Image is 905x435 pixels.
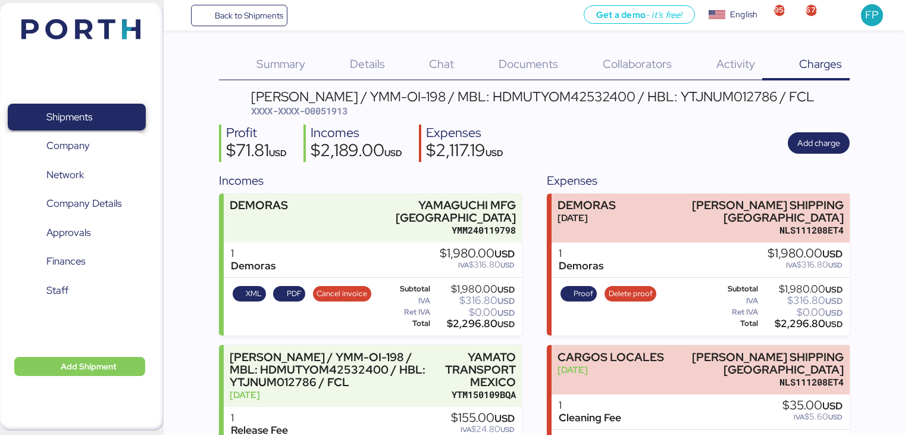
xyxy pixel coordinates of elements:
[230,351,440,389] div: [PERSON_NAME] / YMM-OI-198 / MBL: HDMUTYOM42532400 / HBL: YTJNUM012786 / FCL
[191,5,288,26] a: Back to Shipments
[558,199,616,212] div: DEMORAS
[825,296,843,306] span: USD
[828,412,843,422] span: USD
[714,285,759,293] div: Subtotal
[799,56,842,72] span: Charges
[797,136,840,150] span: Add charge
[317,287,367,300] span: Cancel invoice
[788,132,850,154] button: Add charge
[822,247,843,260] span: USD
[865,7,878,23] span: FP
[558,212,616,224] div: [DATE]
[433,296,515,305] div: $316.80
[760,285,843,294] div: $1,980.00
[497,296,515,306] span: USD
[287,287,302,300] span: PDF
[451,425,515,434] div: $24.80
[231,412,288,424] div: 1
[46,137,90,154] span: Company
[219,172,521,189] div: Incomes
[226,125,287,142] div: Profit
[760,319,843,328] div: $2,296.80
[433,285,515,294] div: $1,980.00
[440,247,515,260] div: $1,980.00
[558,351,664,363] div: CARGOS LOCALES
[714,308,759,316] div: Ret IVA
[672,351,844,376] div: [PERSON_NAME] SHIPPING [GEOGRAPHIC_DATA]
[8,190,146,218] a: Company Details
[46,108,92,126] span: Shipments
[433,319,515,328] div: $2,296.80
[603,56,672,72] span: Collaborators
[171,5,191,26] button: Menu
[14,357,145,376] button: Add Shipment
[672,199,844,224] div: [PERSON_NAME] SHIPPING [GEOGRAPHIC_DATA]
[8,161,146,189] a: Network
[609,287,653,300] span: Delete proof
[445,351,516,389] div: YAMATO TRANSPORT MEXICO
[451,412,515,425] div: $155.00
[497,319,515,330] span: USD
[386,297,431,305] div: IVA
[386,308,431,316] div: Ret IVA
[231,260,275,272] div: Demoras
[768,247,843,260] div: $1,980.00
[559,260,603,272] div: Demoras
[458,260,469,270] span: IVA
[426,142,503,162] div: $2,117.19
[251,90,815,103] div: [PERSON_NAME] / YMM-OI-198 / MBL: HDMUTYOM42532400 / HBL: YTJNUM012786 / FCL
[494,247,515,260] span: USD
[233,286,266,302] button: XML
[226,142,287,162] div: $71.81
[46,253,85,270] span: Finances
[273,286,305,302] button: PDF
[46,195,121,212] span: Company Details
[445,389,516,401] div: YTM150109BQA
[786,260,797,270] span: IVA
[782,412,843,421] div: $5.60
[350,56,385,72] span: Details
[500,260,515,270] span: USD
[231,247,275,260] div: 1
[46,224,90,241] span: Approvals
[730,8,757,21] div: English
[8,277,146,304] a: Staff
[559,247,603,260] div: 1
[828,260,843,270] span: USD
[230,389,440,401] div: [DATE]
[559,399,621,412] div: 1
[714,319,759,328] div: Total
[313,286,371,302] button: Cancel invoice
[345,224,516,237] div: YMM240119798
[61,359,117,374] span: Add Shipment
[760,296,843,305] div: $316.80
[716,56,755,72] span: Activity
[497,284,515,295] span: USD
[574,287,593,300] span: Proof
[230,199,288,212] div: DEMORAS
[486,147,503,159] span: USD
[8,248,146,275] a: Finances
[386,319,431,328] div: Total
[560,286,597,302] button: Proof
[760,308,843,317] div: $0.00
[311,142,402,162] div: $2,189.00
[215,8,283,23] span: Back to Shipments
[768,260,843,269] div: $316.80
[499,56,558,72] span: Documents
[429,56,454,72] span: Chat
[8,219,146,247] a: Approvals
[246,287,262,300] span: XML
[386,285,431,293] div: Subtotal
[251,105,347,117] span: XXXX-XXXX-O0051913
[311,125,402,142] div: Incomes
[269,147,287,159] span: USD
[605,286,656,302] button: Delete proof
[558,363,664,376] div: [DATE]
[672,376,844,389] div: NLS111208ET4
[461,425,471,434] span: IVA
[559,412,621,424] div: Cleaning Fee
[256,56,305,72] span: Summary
[8,104,146,131] a: Shipments
[822,399,843,412] span: USD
